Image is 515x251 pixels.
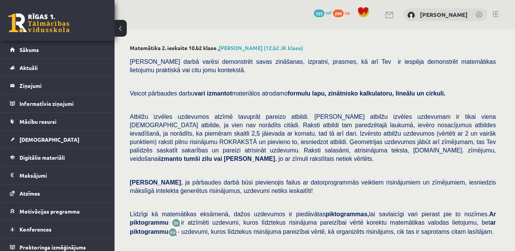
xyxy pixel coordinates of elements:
a: 125 mP [314,10,332,16]
span: Veicot pārbaudes darbu materiālos atrodamo [130,90,446,97]
span: Atzīmes [19,190,40,197]
a: Ziņojumi [10,77,105,94]
span: 125 [314,10,324,17]
span: [PERSON_NAME] [130,179,181,186]
span: 244 [333,10,344,17]
span: Aktuāli [19,64,38,71]
b: piktogrammas, [326,211,369,217]
b: formulu lapu, zinātnisko kalkulatoru, lineālu un cirkuli. [288,90,446,97]
img: wKvN42sLe3LLwAAAABJRU5ErkJggg== [168,228,178,237]
img: Roberts Reinis Liekniņš [407,11,415,19]
span: Atbilžu izvēles uzdevumos atzīmē tavuprāt pareizo atbildi. [PERSON_NAME] atbilžu izvēles uzdevuma... [130,113,496,162]
a: Aktuāli [10,59,105,76]
legend: Ziņojumi [19,77,105,94]
b: izmanto [159,155,182,162]
a: Maksājumi [10,167,105,184]
span: - uzdevumi, kuros līdztekus risinājuma pareizībai vērtē, kā organizēts risinājums, cik tas ir sap... [178,228,494,235]
a: Atzīmes [10,185,105,202]
span: Proktoringa izmēģinājums [19,244,86,251]
img: JfuEzvunn4EvwAAAAASUVORK5CYII= [172,219,181,227]
span: Konferences [19,226,52,233]
span: mP [326,10,332,16]
h2: Matemātika 2. ieskaite 10.b2 klase , [130,45,500,51]
span: Mācību resursi [19,118,57,125]
a: Digitālie materiāli [10,149,105,166]
a: [PERSON_NAME] (12.b2 JK klase) [219,44,303,51]
span: ir atzīmēti uzdevumi, kuros līdztekus risinājuma pareizībai vērtē korektu matemātikas valodas lie... [130,219,496,235]
span: Motivācijas programma [19,208,80,215]
b: vari izmantot [194,90,232,97]
legend: Maksājumi [19,167,105,184]
span: Sākums [19,46,39,53]
span: Līdzīgi kā matemātikas eksāmenā, dažos uzdevumos ir piedāvātas lai savlaicīgi vari pierast pie to... [130,211,496,226]
a: Motivācijas programma [10,202,105,220]
a: Konferences [10,220,105,238]
a: Rīgas 1. Tālmācības vidusskola [8,13,69,32]
b: tumši zilu vai [PERSON_NAME] [184,155,275,162]
span: [PERSON_NAME] darbā varēsi demonstrēt savas zināšanas, izpratni, prasmes, kā arī Tev ir iespēja d... [130,58,496,73]
a: Informatīvie ziņojumi [10,95,105,112]
a: [PERSON_NAME] [420,11,468,18]
span: , ja pārbaudes darbā būsi pievienojis failus ar datorprogrammās veiktiem risinājumiem un zīmējumi... [130,179,496,194]
a: [DEMOGRAPHIC_DATA] [10,131,105,148]
legend: Informatīvie ziņojumi [19,95,105,112]
span: xp [345,10,350,16]
a: Sākums [10,41,105,58]
a: 244 xp [333,10,354,16]
span: [DEMOGRAPHIC_DATA] [19,136,79,143]
a: Mācību resursi [10,113,105,130]
span: Digitālie materiāli [19,154,65,161]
